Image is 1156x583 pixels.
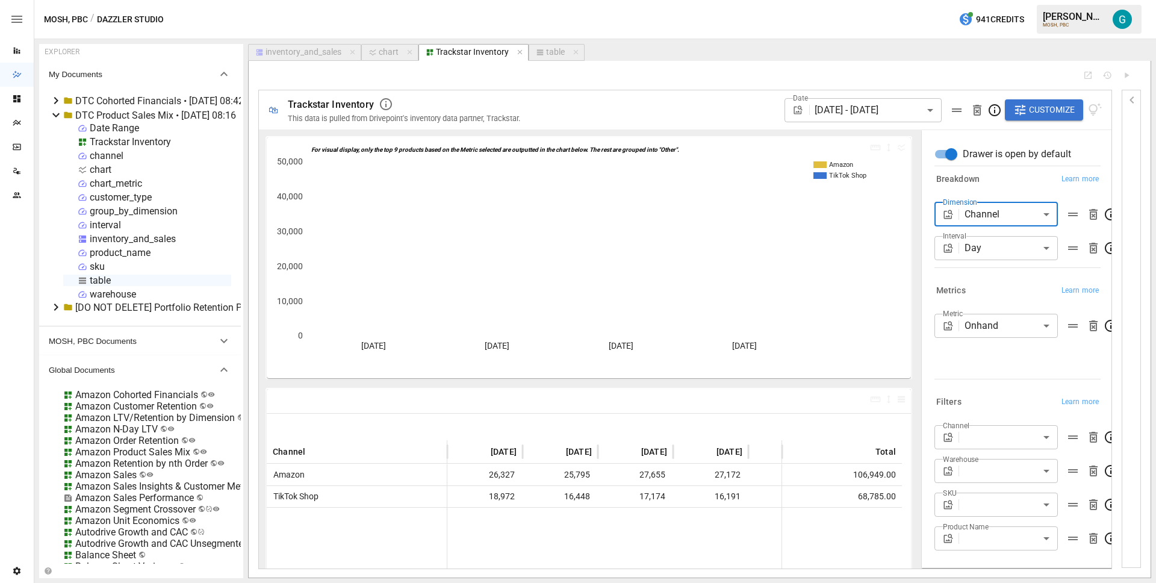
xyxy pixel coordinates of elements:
span: Drawer is open by default [963,147,1071,161]
text: 40,000 [277,192,303,201]
div: Amazon Retention by nth Order [75,458,208,469]
div: product_name [90,247,151,258]
svg: Published [197,528,205,535]
div: [DO NOT DELETE] Portfolio Retention Prediction Accuracy [75,302,320,313]
span: [DATE] [491,446,517,458]
label: Date [793,93,808,103]
button: 941Credits [954,8,1029,31]
div: Amazon Sales Insights & Customer Metrics [75,481,258,492]
text: 20,000 [277,261,303,271]
h6: Breakdown [936,173,980,186]
div: Day [965,236,1058,260]
button: Trackstar Inventory [418,44,529,61]
svg: Public [167,425,175,432]
div: Amazon Order Retention [75,435,179,446]
button: My Documents [39,60,241,89]
img: Gavin Acres [1113,10,1132,29]
svg: Public [146,471,154,478]
div: Amazon Customer Retention [75,401,197,412]
div: group_by_dimension [90,205,178,217]
span: My Documents [49,70,217,79]
h6: Metrics [936,284,966,298]
div: Balance Sheet Variance [75,561,176,572]
text: Amazon [829,161,853,169]
span: 26,327 [453,464,517,485]
div: chart [379,47,399,58]
button: table [529,44,585,61]
span: TikTok Shop [269,491,319,501]
div: DTC Cohorted Financials • [DATE] 08:42 [75,95,244,107]
button: Document History [1102,70,1112,80]
button: Global Documents [39,355,241,384]
span: [DATE] [641,446,667,458]
span: This data is pulled from Drivepoint's inventory data partner, Trackstar. [288,114,520,123]
div: Autodrive Growth and CAC [75,526,188,538]
span: Learn more [1061,396,1099,408]
div: Amazon LTV/Retention by Dimension [75,412,235,423]
div: table [90,275,111,286]
div: Autodrive Growth and CAC Unsegmented [75,538,249,549]
div: Amazon Product Sales Mix [75,446,190,458]
div: Amazon Cohorted Financials [75,389,198,401]
h6: Filters [936,396,962,409]
div: inventory_and_sales [266,47,341,58]
button: MOSH, PBC Documents [39,326,241,355]
div: 106,949.00 [853,464,896,485]
div: Trackstar Inventory [436,47,509,58]
button: Gavin Acres [1105,2,1139,36]
span: Channel [273,446,305,458]
button: Run Query [1122,70,1131,80]
div: warehouse [90,288,136,300]
span: Customize [1029,102,1075,117]
text: For visual display, only the top 9 products based on the Metric selected are outputted in the cha... [311,146,679,154]
div: Channel [965,202,1058,226]
div: MOSH, PBC [1043,22,1105,28]
text: [DATE] [732,341,757,351]
button: chart [361,44,418,61]
div: chart [90,164,111,175]
span: Learn more [1061,285,1099,297]
div: Total [875,447,896,457]
div: inventory_and_sales [90,233,176,245]
svg: Public [213,505,220,513]
svg: Public [208,391,215,398]
div: Onhand [965,314,1058,338]
label: Warehouse [943,454,978,464]
span: 27,655 [604,464,667,485]
button: Sort [306,443,323,460]
div: Amazon Unit Economics [75,515,179,526]
span: Global Documents [49,366,217,375]
div: A chart. [267,137,902,378]
span: Learn more [1061,173,1099,185]
button: inventory_and_sales [248,44,361,61]
text: [DATE] [485,341,509,351]
div: Amazon Segment Crossover [75,503,196,515]
label: Product Name [943,522,989,532]
div: 🛍 [269,104,278,116]
span: 16,448 [529,486,592,507]
svg: Public [200,448,207,455]
label: Interval [943,231,966,241]
span: 27,172 [679,464,742,485]
div: Date Range [90,122,139,134]
svg: Public [217,460,225,467]
div: / [90,12,95,27]
span: [DATE] [566,446,592,458]
text: [DATE] [361,341,386,351]
span: 16,191 [679,486,742,507]
text: [DATE] [609,341,633,351]
div: customer_type [90,192,152,203]
span: Amazon [269,470,305,479]
svg: Public [207,402,214,410]
div: sku [90,261,105,272]
span: [DATE] [716,446,742,458]
div: Amazon Sales Performance [75,492,194,503]
div: Amazon N-Day LTV [75,423,158,435]
span: 17,174 [604,486,667,507]
text: 0 [298,331,303,340]
text: 50,000 [277,157,303,166]
span: MOSH, PBC Documents [49,337,217,346]
text: 30,000 [277,226,303,236]
button: Collapse Folders [42,567,54,575]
